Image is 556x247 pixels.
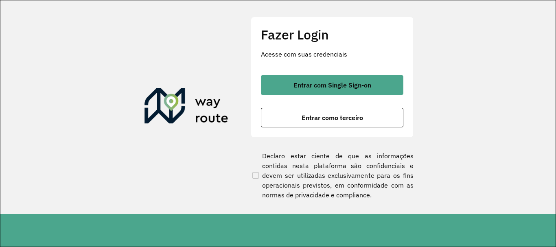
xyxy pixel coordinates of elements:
label: Declaro estar ciente de que as informações contidas nesta plataforma são confidenciais e devem se... [251,151,414,200]
span: Entrar como terceiro [302,114,363,121]
p: Acesse com suas credenciais [261,49,403,59]
img: Roteirizador AmbevTech [144,88,228,127]
button: button [261,108,403,127]
span: Entrar com Single Sign-on [293,82,371,88]
button: button [261,75,403,95]
h2: Fazer Login [261,27,403,42]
